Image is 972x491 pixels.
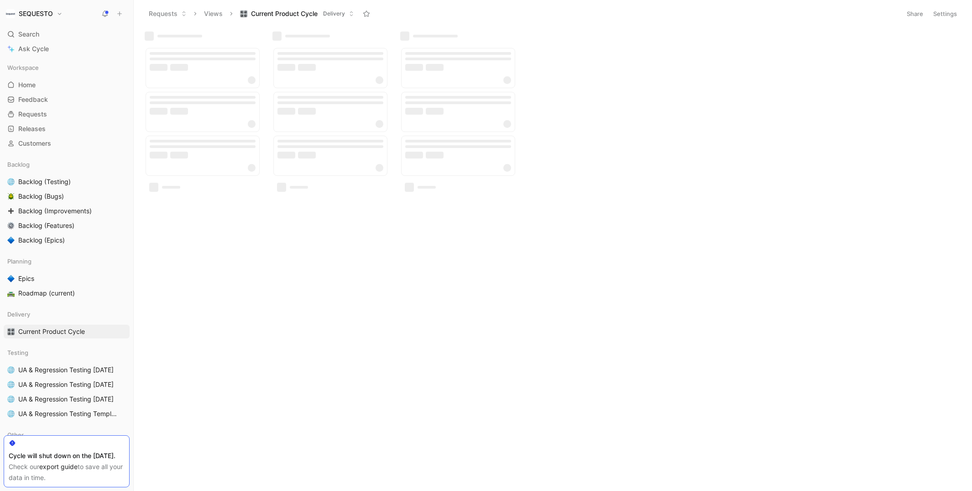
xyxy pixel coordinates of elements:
span: UA & Regression Testing [DATE] [18,365,114,375]
span: Search [18,29,39,40]
button: 🌐 [5,176,16,187]
button: 🌐 [5,408,16,419]
div: Testing🌐UA & Regression Testing [DATE]🌐UA & Regression Testing [DATE]🌐UA & Regression Testing [DA... [4,346,130,421]
span: UA & Regression Testing Template [18,409,117,418]
div: Workspace [4,61,130,74]
span: Releases [18,124,46,133]
button: Views [200,7,227,21]
span: Backlog [7,160,30,169]
div: Testing [4,346,130,359]
img: 🌐 [7,381,15,388]
button: ➕ [5,206,16,216]
img: ➕ [7,207,15,215]
button: 🎛️Current Product CycleDelivery [236,7,358,21]
button: 🌐 [5,379,16,390]
button: Requests [145,7,191,21]
img: 🔷 [7,237,15,244]
span: Requests [18,110,47,119]
span: Current Product Cycle [251,9,318,18]
div: Planning🔷Epics🛣️Roadmap (current) [4,254,130,300]
a: 🎛️Current Product Cycle [4,325,130,338]
button: SEQUESTOSEQUESTO [4,7,65,20]
img: 🛣️ [7,290,15,297]
div: Delivery [4,307,130,321]
span: Backlog (Testing) [18,177,71,186]
span: Workspace [7,63,39,72]
span: Home [18,80,36,90]
a: 🌐Backlog (Testing) [4,175,130,189]
img: 🌐 [7,366,15,374]
a: 🔷Backlog (Epics) [4,233,130,247]
span: Testing [7,348,28,357]
span: Backlog (Features) [18,221,74,230]
img: 🌐 [7,178,15,185]
div: Delivery🎛️Current Product Cycle [4,307,130,338]
a: 🔷Epics [4,272,130,285]
span: Backlog (Bugs) [18,192,64,201]
div: Backlog [4,158,130,171]
a: export guide [39,463,78,470]
a: ➕Backlog (Improvements) [4,204,130,218]
img: 🔷 [7,275,15,282]
span: Current Product Cycle [18,327,85,336]
img: SEQUESTO [6,9,15,18]
div: Search [4,27,130,41]
button: 🔷 [5,273,16,284]
div: Cycle will shut down on the [DATE]. [9,450,125,461]
a: 🌐UA & Regression Testing Template [4,407,130,421]
h1: SEQUESTO [19,10,53,18]
button: Settings [929,7,961,20]
button: 🌐 [5,394,16,405]
span: UA & Regression Testing [DATE] [18,395,114,404]
a: Requests [4,107,130,121]
a: ⚙️Backlog (Features) [4,219,130,232]
a: Ask Cycle [4,42,130,56]
button: ⚙️ [5,220,16,231]
span: Backlog (Improvements) [18,206,92,216]
button: 🪲 [5,191,16,202]
span: Roadmap (current) [18,289,75,298]
a: 🪲Backlog (Bugs) [4,190,130,203]
button: 🔷 [5,235,16,246]
span: Epics [18,274,34,283]
div: Other [4,428,130,442]
img: 🌐 [7,410,15,417]
div: Planning [4,254,130,268]
span: UA & Regression Testing [DATE] [18,380,114,389]
img: 🎛️ [7,328,15,335]
button: 🛣️ [5,288,16,299]
button: 🌐 [5,364,16,375]
img: 🎛️ [240,10,247,17]
button: Share [903,7,927,20]
span: Feedback [18,95,48,104]
span: Delivery [7,310,30,319]
a: Feedback [4,93,130,106]
span: Customers [18,139,51,148]
a: Home [4,78,130,92]
span: Other [7,430,24,439]
img: 🪲 [7,193,15,200]
a: 🌐UA & Regression Testing [DATE] [4,392,130,406]
div: Check our to save all your data in time. [9,461,125,483]
a: 🌐UA & Regression Testing [DATE] [4,363,130,377]
button: 🎛️ [5,326,16,337]
span: Backlog (Epics) [18,236,65,245]
span: Planning [7,257,31,266]
a: Releases [4,122,130,136]
img: ⚙️ [7,222,15,229]
span: Ask Cycle [18,43,49,54]
a: 🛣️Roadmap (current) [4,286,130,300]
img: 🌐 [7,396,15,403]
span: Delivery [323,9,345,18]
div: Backlog🌐Backlog (Testing)🪲Backlog (Bugs)➕Backlog (Improvements)⚙️Backlog (Features)🔷Backlog (Epics) [4,158,130,247]
a: Customers [4,137,130,150]
a: 🌐UA & Regression Testing [DATE] [4,378,130,391]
